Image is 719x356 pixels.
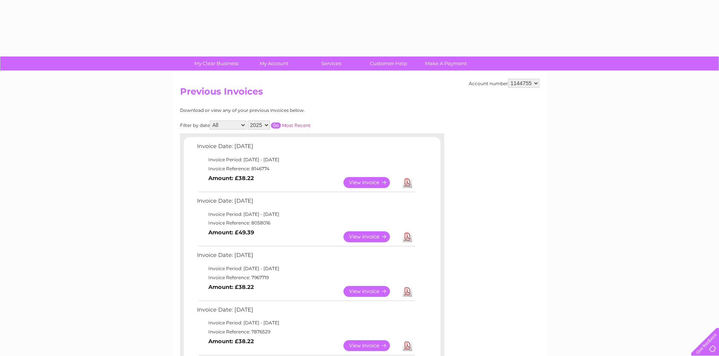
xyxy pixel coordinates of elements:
[180,121,378,130] div: Filter by date
[343,177,399,188] a: View
[195,218,416,228] td: Invoice Reference: 8058016
[343,286,399,297] a: View
[195,305,416,319] td: Invoice Date: [DATE]
[208,284,254,290] b: Amount: £38.22
[415,57,477,70] a: Make A Payment
[403,340,412,351] a: Download
[195,155,416,164] td: Invoice Period: [DATE] - [DATE]
[195,164,416,173] td: Invoice Reference: 8146774
[357,57,420,70] a: Customer Help
[195,318,416,327] td: Invoice Period: [DATE] - [DATE]
[195,273,416,282] td: Invoice Reference: 7967719
[343,340,399,351] a: View
[195,210,416,219] td: Invoice Period: [DATE] - [DATE]
[469,79,539,88] div: Account number
[195,196,416,210] td: Invoice Date: [DATE]
[208,338,254,345] b: Amount: £38.22
[180,108,378,113] div: Download or view any of your previous invoices below.
[195,250,416,264] td: Invoice Date: [DATE]
[300,57,362,70] a: Services
[195,141,416,155] td: Invoice Date: [DATE]
[343,231,399,242] a: View
[403,177,412,188] a: Download
[243,57,305,70] a: My Account
[208,175,254,182] b: Amount: £38.22
[208,229,254,236] b: Amount: £49.39
[195,327,416,336] td: Invoice Reference: 7876529
[180,86,539,101] h2: Previous Invoices
[282,122,311,128] a: Most Recent
[403,231,412,242] a: Download
[185,57,248,70] a: My Clear Business
[195,264,416,273] td: Invoice Period: [DATE] - [DATE]
[403,286,412,297] a: Download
